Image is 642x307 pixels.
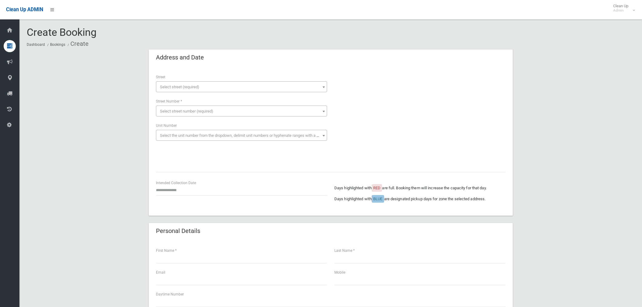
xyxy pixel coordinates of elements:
[334,184,505,192] p: Days highlighted with are full. Booking them will increase the capacity for that day.
[66,38,89,49] li: Create
[613,8,628,13] small: Admin
[27,42,45,47] a: Dashboard
[27,26,96,38] span: Create Booking
[149,52,211,63] header: Address and Date
[610,4,634,13] span: Clean Up
[334,195,505,203] p: Days highlighted with are designated pickup days for zone the selected address.
[373,186,380,190] span: RED
[160,109,213,113] span: Select street number (required)
[6,7,43,12] span: Clean Up ADMIN
[160,85,199,89] span: Select street (required)
[373,197,382,201] span: BLUE
[149,225,208,237] header: Personal Details
[160,133,329,138] span: Select the unit number from the dropdown, delimit unit numbers or hyphenate ranges with a comma
[50,42,65,47] a: Bookings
